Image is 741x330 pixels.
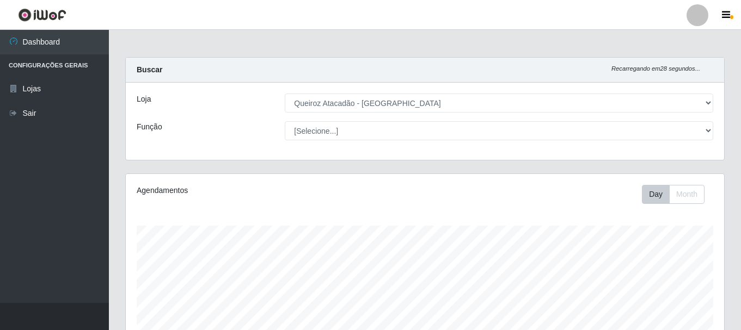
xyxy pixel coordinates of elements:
[611,65,700,72] i: Recarregando em 28 segundos...
[18,8,66,22] img: CoreUI Logo
[669,185,705,204] button: Month
[642,185,670,204] button: Day
[137,121,162,133] label: Função
[642,185,713,204] div: Toolbar with button groups
[137,94,151,105] label: Loja
[642,185,705,204] div: First group
[137,185,368,196] div: Agendamentos
[137,65,162,74] strong: Buscar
